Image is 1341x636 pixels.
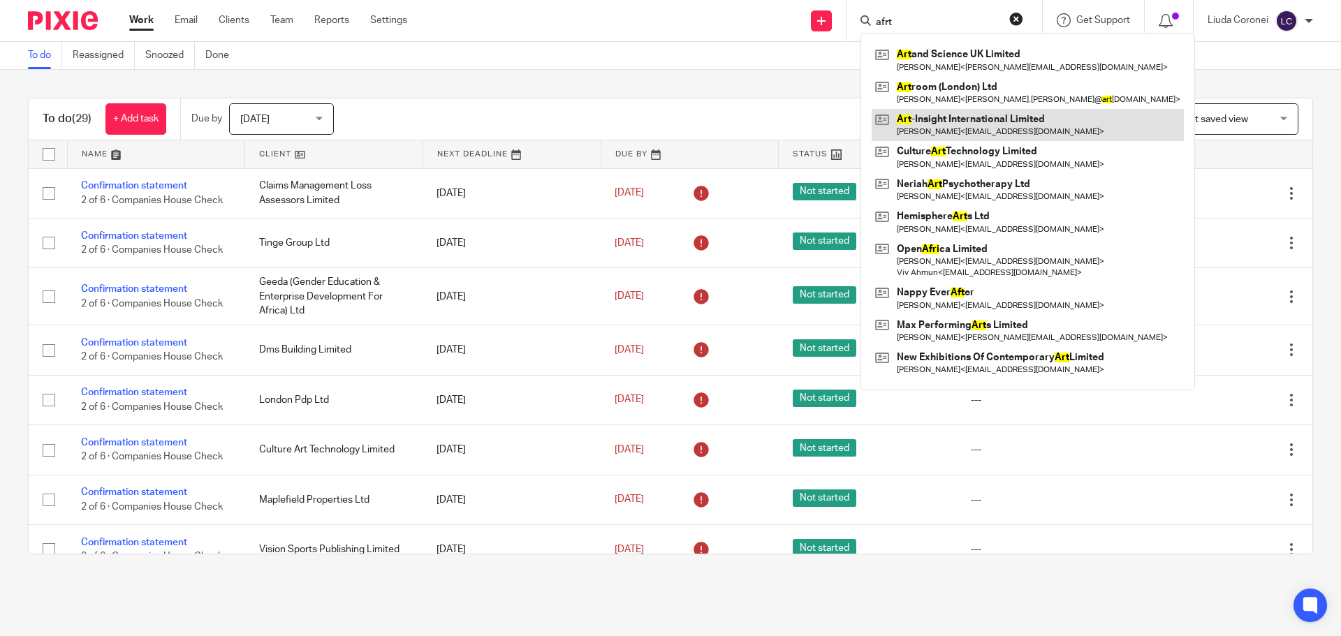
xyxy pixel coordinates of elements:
span: Not started [793,232,856,250]
img: svg%3E [1275,10,1298,32]
h1: To do [43,112,91,126]
a: Settings [370,13,407,27]
td: Geeda (Gender Education & Enterprise Development For Africa) Ltd [245,268,423,325]
td: [DATE] [423,475,601,524]
a: Confirmation statement [81,284,187,294]
a: Confirmation statement [81,487,187,497]
div: --- [971,393,1121,407]
img: Pixie [28,11,98,30]
td: [DATE] [423,168,601,218]
span: 2 of 6 · Companies House Check [81,299,223,309]
td: [DATE] [423,218,601,267]
button: Clear [1009,12,1023,26]
a: Done [205,42,240,69]
span: [DATE] [615,445,644,454]
span: 2 of 6 · Companies House Check [81,552,223,561]
td: Maplefield Properties Ltd [245,475,423,524]
div: --- [971,542,1121,556]
span: 2 of 6 · Companies House Check [81,245,223,255]
p: Liuda Coronei [1208,13,1268,27]
td: Vision Sports Publishing Limited [245,524,423,574]
span: [DATE] [615,292,644,302]
span: Get Support [1076,15,1130,25]
a: Confirmation statement [81,181,187,191]
a: To do [28,42,62,69]
td: [DATE] [423,375,601,424]
a: Reassigned [73,42,135,69]
span: (29) [72,113,91,124]
a: Confirmation statement [81,438,187,448]
a: Email [175,13,198,27]
td: Culture Art Technology Limited [245,425,423,475]
div: --- [971,493,1121,507]
a: Team [270,13,293,27]
a: Confirmation statement [81,338,187,348]
span: Not started [793,339,856,357]
span: [DATE] [615,395,644,405]
span: 2 of 6 · Companies House Check [81,353,223,362]
a: Snoozed [145,42,195,69]
a: + Add task [105,103,166,135]
td: Dms Building Limited [245,325,423,375]
span: [DATE] [615,545,644,554]
span: Not started [793,439,856,457]
a: Clients [219,13,249,27]
span: Select saved view [1170,114,1248,124]
span: Not started [793,489,856,507]
span: [DATE] [615,238,644,248]
td: Claims Management Loss Assessors Limited [245,168,423,218]
td: London Pdp Ltd [245,375,423,424]
td: [DATE] [423,325,601,375]
a: Confirmation statement [81,231,187,241]
span: [DATE] [615,495,644,505]
td: [DATE] [423,268,601,325]
span: Not started [793,286,856,304]
input: Search [874,17,1000,29]
a: Reports [314,13,349,27]
span: [DATE] [615,188,644,198]
td: [DATE] [423,425,601,475]
span: Not started [793,390,856,407]
a: Confirmation statement [81,387,187,397]
div: --- [971,443,1121,457]
span: [DATE] [615,345,644,355]
span: 2 of 6 · Companies House Check [81,402,223,412]
a: Work [129,13,154,27]
a: Confirmation statement [81,538,187,547]
span: Not started [793,539,856,556]
p: Due by [191,112,222,126]
td: [DATE] [423,524,601,574]
span: 2 of 6 · Companies House Check [81,502,223,512]
span: [DATE] [240,114,270,124]
span: 2 of 6 · Companies House Check [81,195,223,205]
td: Tinge Group Ltd [245,218,423,267]
span: Not started [793,183,856,200]
span: 2 of 6 · Companies House Check [81,452,223,461]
